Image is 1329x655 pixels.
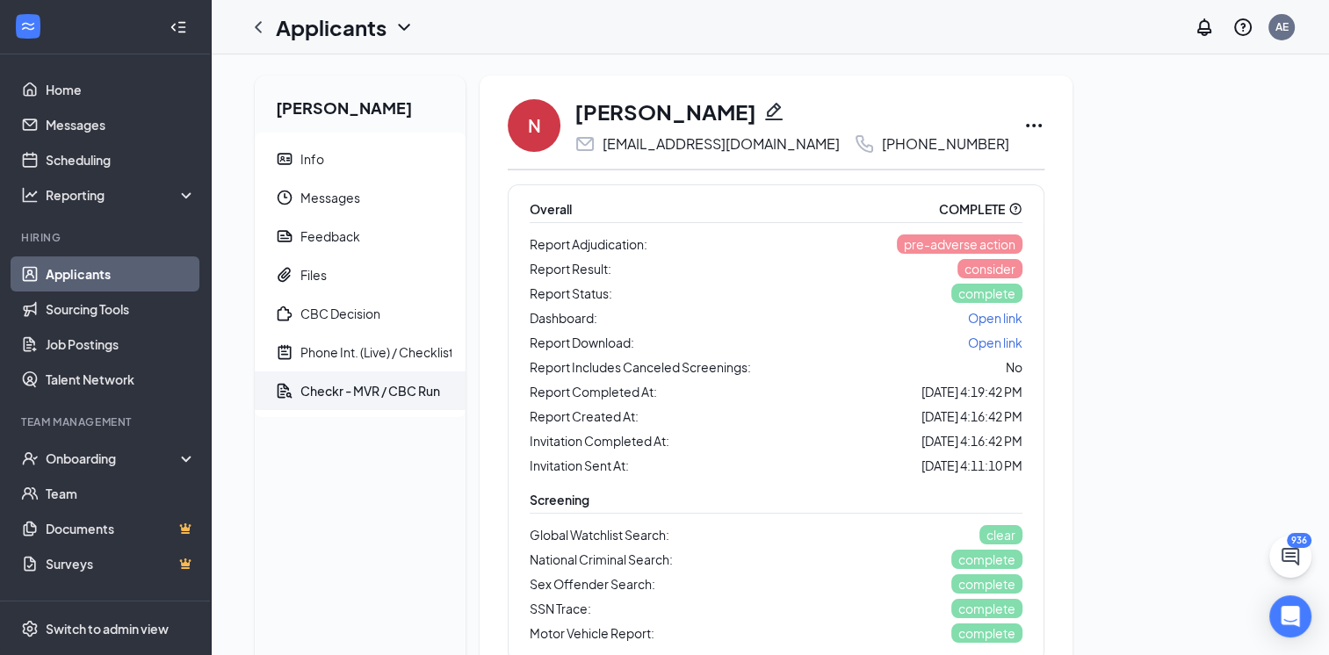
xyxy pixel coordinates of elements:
span: Dashboard: [530,308,597,327]
div: Open Intercom Messenger [1269,595,1311,637]
svg: Email [574,133,596,155]
div: Feedback [300,227,360,245]
span: Overall [530,199,572,219]
svg: Analysis [21,186,39,204]
div: Checkr - MVR / CBC Run [300,382,440,399]
a: DocumentSearchCheckr - MVR / CBC Run [255,371,466,410]
a: DocumentsCrown [46,511,196,546]
span: Report Result: [530,259,611,278]
span: [DATE] 4:16:42 PM [921,407,1022,426]
span: Screening [530,490,589,509]
span: [DATE] 4:16:42 PM [921,431,1022,450]
svg: Puzzle [276,305,293,322]
span: complete [958,576,1015,592]
a: Applicants [46,256,196,292]
span: Report Includes Canceled Screenings: [530,357,751,377]
div: N [528,113,541,138]
span: Motor Vehicle Report: [530,623,654,643]
svg: Notifications [1194,17,1215,38]
a: PuzzleCBC Decision [255,294,466,333]
div: Payroll [21,599,192,614]
div: 936 [1287,533,1311,548]
svg: ChatActive [1280,546,1301,567]
a: PaperclipFiles [255,256,466,294]
span: complete [958,285,1015,301]
span: consider [964,261,1015,277]
button: ChatActive [1269,536,1311,578]
svg: Report [276,227,293,245]
div: Switch to admin view [46,620,169,637]
a: Job Postings [46,327,196,362]
span: complete [958,625,1015,641]
div: Team Management [21,414,192,429]
svg: Pencil [763,101,784,122]
span: pre-adverse action [904,236,1015,252]
span: clear [986,527,1015,543]
h2: [PERSON_NAME] [255,76,466,133]
div: Hiring [21,230,192,245]
a: Home [46,72,196,107]
a: NoteActivePhone Int. (Live) / Checklist [255,333,466,371]
div: Onboarding [46,450,181,467]
a: Messages [46,107,196,142]
svg: Paperclip [276,266,293,284]
span: Open link [968,335,1022,350]
svg: NoteActive [276,343,293,361]
div: [PHONE_NUMBER] [882,135,1009,153]
svg: ContactCard [276,150,293,168]
span: complete [958,551,1015,567]
div: Info [300,150,324,168]
svg: Phone [854,133,875,155]
svg: Collapse [170,18,187,36]
span: [DATE] 4:19:42 PM [921,382,1022,401]
span: Invitation Completed At: [530,431,669,450]
div: Phone Int. (Live) / Checklist [300,343,453,361]
a: Open link [968,308,1022,327]
a: Talent Network [46,362,196,397]
span: COMPLETE [939,199,1005,219]
span: SSN Trace: [530,599,591,618]
h1: Applicants [276,12,386,42]
span: Open link [968,310,1022,326]
span: Report Status: [530,284,612,303]
svg: WorkstreamLogo [19,18,37,35]
a: ContactCardInfo [255,140,466,178]
svg: Ellipses [1023,115,1044,136]
svg: DocumentSearch [276,382,293,399]
div: CBC Decision [300,305,380,322]
div: [EMAIL_ADDRESS][DOMAIN_NAME] [603,135,840,153]
span: Report Download: [530,333,634,352]
svg: ChevronDown [394,17,415,38]
a: Team [46,476,196,511]
a: ReportFeedback [255,217,466,256]
div: Reporting [46,186,197,204]
svg: Clock [276,189,293,206]
span: Report Created At: [530,407,639,426]
div: Files [300,266,327,284]
span: [DATE] 4:11:10 PM [921,456,1022,475]
span: Global Watchlist Search: [530,525,669,544]
svg: QuestionInfo [1232,17,1253,38]
a: SurveysCrown [46,546,196,581]
svg: Settings [21,620,39,637]
a: ClockMessages [255,178,466,217]
span: Messages [300,178,451,217]
div: AE [1275,19,1289,34]
span: Report Completed At: [530,382,657,401]
a: Sourcing Tools [46,292,196,327]
div: No [1006,357,1022,377]
span: National Criminal Search: [530,550,673,569]
svg: UserCheck [21,450,39,467]
svg: ChevronLeft [248,17,269,38]
h1: [PERSON_NAME] [574,97,756,126]
span: Invitation Sent At: [530,456,629,475]
a: Scheduling [46,142,196,177]
span: Report Adjudication: [530,234,647,254]
a: Open link [968,333,1022,352]
svg: QuestionInfo [1008,202,1022,216]
span: complete [958,601,1015,616]
span: Sex Offender Search: [530,574,655,594]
